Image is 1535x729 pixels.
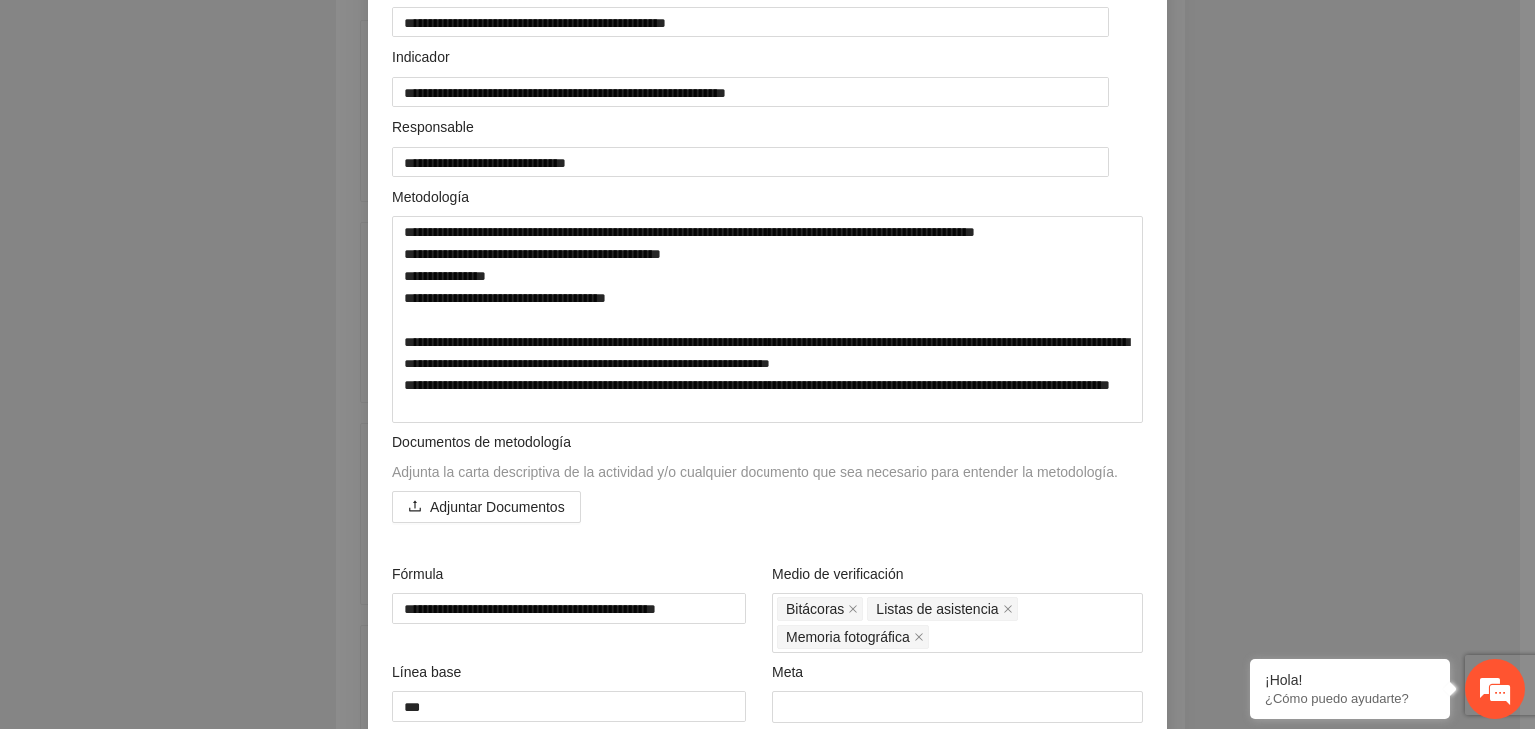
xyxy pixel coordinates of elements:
[10,503,381,573] textarea: Escriba su mensaje y pulse “Intro”
[1265,672,1435,688] div: ¡Hola!
[1003,604,1013,614] span: close
[328,10,376,58] div: Minimizar ventana de chat en vivo
[777,597,863,621] span: Bitácoras
[392,186,477,208] span: Metodología
[914,632,924,642] span: close
[876,598,998,620] span: Listas de asistencia
[392,434,571,450] span: Documentos de metodología
[1265,691,1435,706] p: ¿Cómo puedo ayudarte?
[786,598,844,620] span: Bitácoras
[392,464,1118,480] span: Adjunta la carta descriptiva de la actividad y/o cualquier documento que sea necesario para enten...
[104,102,336,128] div: Chatee con nosotros ahora
[392,116,482,138] span: Responsable
[116,246,276,447] span: Estamos en línea.
[848,604,858,614] span: close
[430,496,565,518] span: Adjuntar Documentos
[772,661,811,683] span: Meta
[392,499,581,515] span: uploadAdjuntar Documentos
[392,563,451,585] span: Fórmula
[786,626,910,648] span: Memoria fotográfica
[772,563,911,585] span: Medio de verificación
[408,499,422,515] span: upload
[777,625,929,649] span: Memoria fotográfica
[392,491,581,523] button: uploadAdjuntar Documentos
[392,661,469,683] span: Línea base
[392,46,457,68] span: Indicador
[867,597,1017,621] span: Listas de asistencia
